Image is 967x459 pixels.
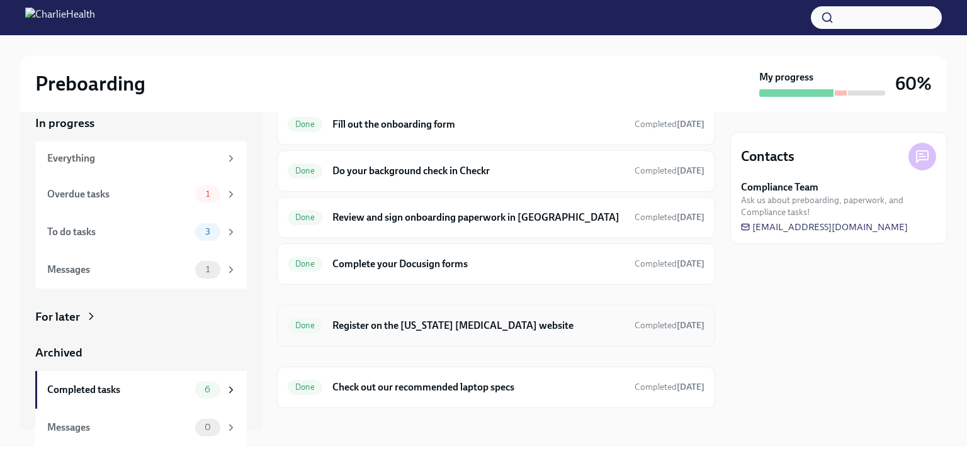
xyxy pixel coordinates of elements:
span: Done [288,213,322,222]
strong: My progress [759,70,813,84]
a: Completed tasks6 [35,371,247,409]
h6: Review and sign onboarding paperwork in [GEOGRAPHIC_DATA] [332,211,625,224]
a: DoneFill out the onboarding formCompleted[DATE] [288,114,704,135]
span: Done [288,321,322,330]
strong: Compliance Team [741,180,818,194]
h6: Complete your Docusign forms [332,257,625,271]
div: To do tasks [47,225,190,239]
div: Completed tasks [47,383,190,397]
strong: [DATE] [677,119,704,130]
a: For later [35,309,247,325]
span: 6 [197,385,218,394]
a: Messages0 [35,409,247,446]
strong: [DATE] [677,258,704,269]
a: Messages1 [35,251,247,289]
strong: [DATE] [677,212,704,223]
span: August 20th, 2025 11:24 [635,258,704,270]
span: Completed [635,258,704,269]
img: CharlieHealth [25,8,95,28]
span: Completed [635,382,704,392]
a: DoneRegister on the [US_STATE] [MEDICAL_DATA] websiteCompleted[DATE] [288,316,704,336]
span: August 20th, 2025 11:38 [635,165,704,177]
a: DoneDo your background check in CheckrCompleted[DATE] [288,161,704,181]
div: For later [35,309,80,325]
strong: [DATE] [677,382,704,392]
h6: Check out our recommended laptop specs [332,380,625,394]
span: August 18th, 2025 18:54 [635,118,704,130]
div: Messages [47,421,190,434]
span: Completed [635,165,704,176]
span: 1 [198,189,217,199]
span: Ask us about preboarding, paperwork, and Compliance tasks! [741,194,936,218]
a: [EMAIL_ADDRESS][DOMAIN_NAME] [741,221,908,233]
a: To do tasks3 [35,213,247,251]
a: DoneComplete your Docusign formsCompleted[DATE] [288,254,704,274]
span: Completed [635,320,704,331]
span: August 20th, 2025 11:37 [635,381,704,393]
span: Done [288,259,322,268]
h6: Fill out the onboarding form [332,118,625,131]
a: DoneCheck out our recommended laptop specsCompleted[DATE] [288,377,704,397]
strong: [DATE] [677,165,704,176]
a: Archived [35,345,247,361]
h6: Register on the [US_STATE] [MEDICAL_DATA] website [332,319,625,333]
div: Overdue tasks [47,187,190,201]
h2: Preboarding [35,71,145,96]
h3: 60% [895,72,932,95]
div: Messages [47,263,190,277]
span: August 18th, 2025 13:50 [635,319,704,331]
a: In progress [35,115,247,131]
span: Done [288,382,322,392]
span: 0 [197,423,218,432]
h6: Do your background check in Checkr [332,164,625,178]
span: Completed [635,119,704,130]
div: Everything [47,152,220,165]
a: DoneReview and sign onboarding paperwork in [GEOGRAPHIC_DATA]Completed[DATE] [288,207,704,228]
a: Overdue tasks1 [35,175,247,213]
span: Done [288,119,322,129]
span: Done [288,166,322,175]
span: August 18th, 2025 19:31 [635,211,704,223]
a: Everything [35,141,247,175]
strong: [DATE] [677,320,704,331]
span: 1 [198,265,217,274]
h4: Contacts [741,147,795,166]
span: 3 [198,227,218,236]
span: Completed [635,212,704,223]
